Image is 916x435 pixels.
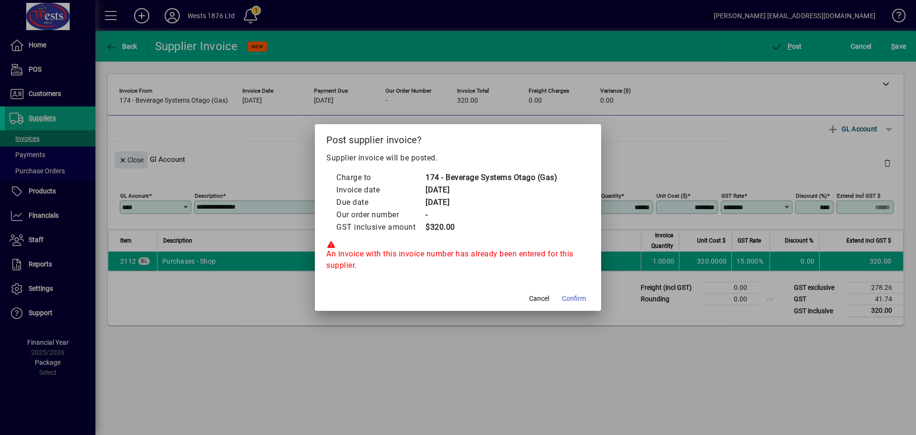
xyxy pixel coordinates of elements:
[425,171,557,184] td: 174 - Beverage Systems Otago (Gas)
[336,221,425,233] td: GST inclusive amount
[326,241,590,271] div: An invoice with this invoice number has already been entered for this supplier.
[425,184,557,196] td: [DATE]
[336,209,425,221] td: Our order number
[529,294,549,304] span: Cancel
[326,152,590,164] p: Supplier invoice will be posted.
[315,124,601,152] h2: Post supplier invoice?
[562,294,586,304] span: Confirm
[336,184,425,196] td: Invoice date
[425,209,557,221] td: -
[558,290,590,307] button: Confirm
[336,196,425,209] td: Due date
[336,171,425,184] td: Charge to
[425,221,557,233] td: $320.00
[425,196,557,209] td: [DATE]
[524,290,554,307] button: Cancel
